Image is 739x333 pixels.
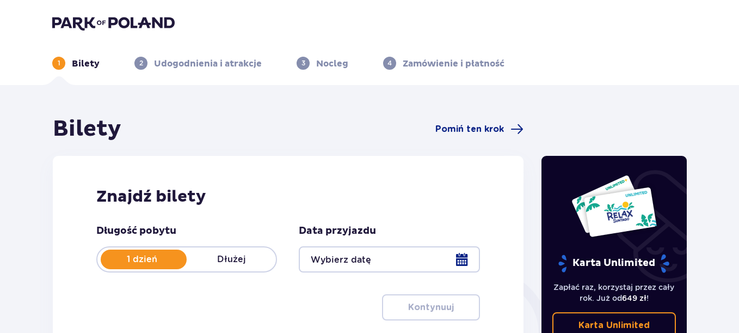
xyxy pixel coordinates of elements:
button: Kontynuuj [382,294,480,320]
p: Data przyjazdu [299,225,376,238]
h2: Znajdź bilety [96,186,480,207]
h1: Bilety [53,116,121,143]
p: Bilety [72,58,100,70]
p: Karta Unlimited [578,319,650,331]
p: Zamówienie i płatność [403,58,504,70]
p: 3 [301,58,305,68]
div: 1Bilety [52,57,100,70]
div: 2Udogodnienia i atrakcje [134,57,262,70]
a: Pomiń ten krok [435,123,524,136]
p: Karta Unlimited [557,254,670,273]
p: Nocleg [316,58,348,70]
p: 1 dzień [97,253,187,265]
p: 4 [387,58,392,68]
p: Dłużej [187,253,276,265]
span: 649 zł [622,294,646,302]
div: 3Nocleg [297,57,348,70]
div: 4Zamówienie i płatność [383,57,504,70]
p: Zapłać raz, korzystaj przez cały rok. Już od ! [552,282,676,304]
img: Dwie karty całoroczne do Suntago z napisem 'UNLIMITED RELAX', na białym tle z tropikalnymi liśćmi... [571,174,657,238]
p: Udogodnienia i atrakcje [154,58,262,70]
img: Park of Poland logo [52,15,175,31]
p: 1 [58,58,60,68]
span: Pomiń ten krok [435,123,504,135]
p: Długość pobytu [96,225,176,238]
p: 2 [139,58,143,68]
p: Kontynuuj [408,301,454,313]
